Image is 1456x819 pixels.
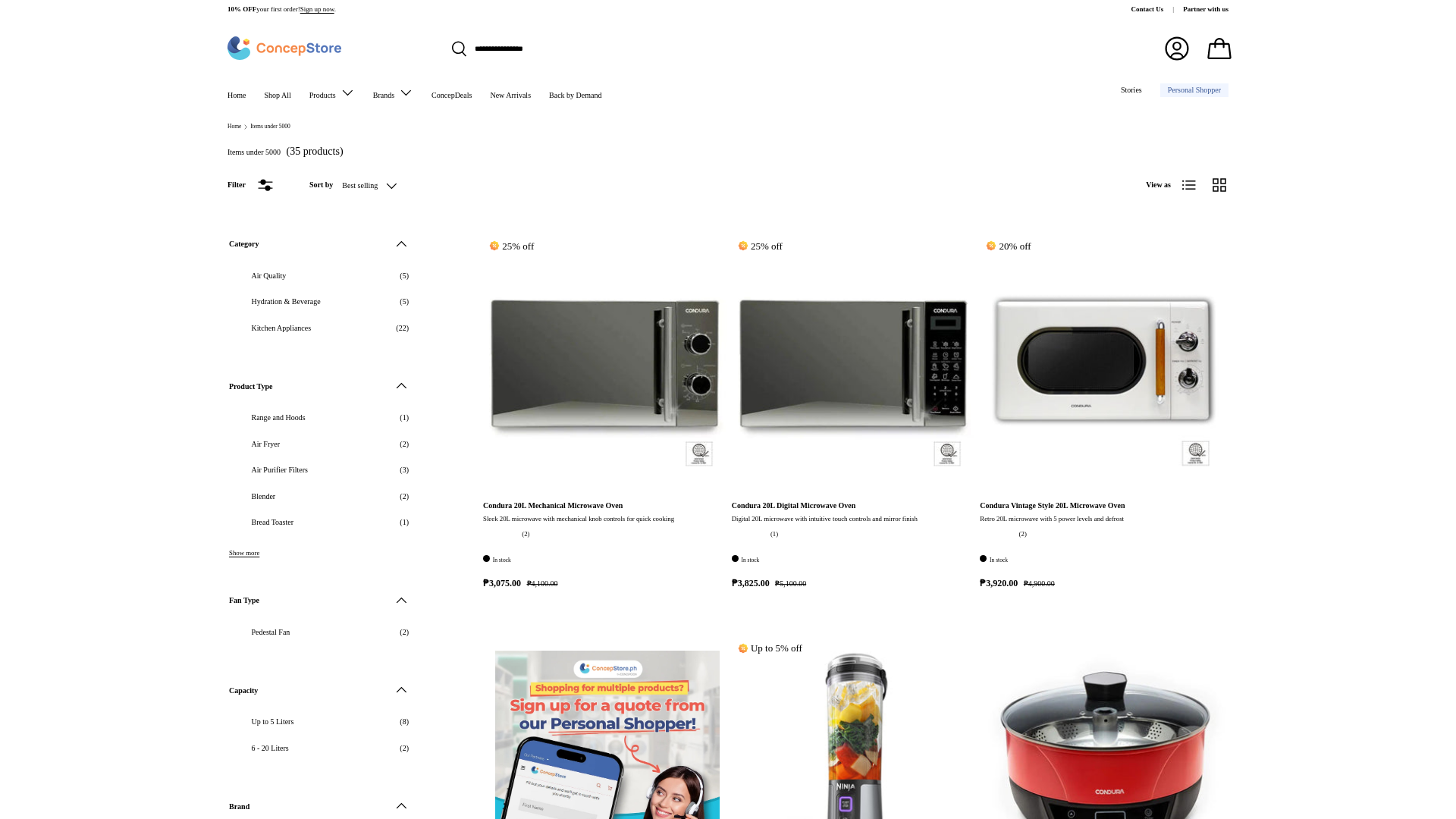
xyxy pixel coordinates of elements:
button: Show more [229,549,259,557]
span: Air Quality [252,270,391,281]
span: (1) [400,412,409,423]
span: Kitchen Appliances [252,322,388,334]
span: (35 products) [287,146,344,157]
a: Items under 5000 [250,124,290,130]
span: (22) [396,322,409,334]
a: ConcepDeals [431,83,472,108]
a: Partner with us [1183,5,1228,15]
a: Condura 20L Mechanical Microwave Oven [483,501,623,510]
a: Condura 20L Digital Microwave Oven [732,501,856,510]
span: Bread Toaster [252,516,391,528]
nav: Breadcrumbs [227,123,1228,131]
nav: Primary [227,77,601,108]
span: Air Purifier Filters [252,464,391,475]
a: Shop All [264,83,290,108]
a: Sign up now [300,5,334,13]
a: Back by Demand [549,83,601,108]
span: 6 - 20 Liters [252,742,391,754]
span: Blender [252,491,391,502]
summary: Brands [364,77,422,108]
span: Range and Hoods [252,412,391,423]
span: (1) [400,516,409,528]
span: Best selling [342,181,378,190]
span: Up to 5 Liters [252,716,391,727]
span: 20% off [980,237,1037,256]
summary: Product Type [229,360,409,412]
span: (2) [400,491,409,502]
span: Air Fryer [252,438,391,450]
button: Best selling [342,172,428,199]
span: (8) [400,716,409,727]
summary: Category [229,218,409,270]
span: Pedestal Fan [252,626,391,638]
span: (3) [400,464,409,475]
a: Home [227,83,246,108]
span: Filter [227,180,246,189]
span: (5) [400,296,409,307]
span: 25% off [483,237,540,256]
span: Capacity [229,685,384,696]
a: Home [227,124,241,130]
span: Brand [229,801,384,812]
nav: Secondary [1084,77,1228,108]
summary: Fan Type [229,575,409,626]
h1: Items under 5000 [227,148,281,156]
span: (2) [400,742,409,754]
label: Sort by [309,179,342,190]
a: Condura 20L Digital Microwave Oven [732,237,981,485]
span: Fan Type [229,595,384,606]
a: Products [309,77,355,108]
span: (2) [400,438,409,450]
a: Condura 20L Mechanical Microwave Oven [483,237,732,485]
a: Contact Us [1131,5,1184,15]
a: Personal Shopper [1160,83,1228,97]
span: (2) [400,626,409,638]
img: ConcepStore [227,36,341,60]
a: Condura Vintage Style 20L Microwave Oven [980,237,1228,485]
span: Personal Shopper [1168,86,1221,94]
span: Product Type [229,381,384,392]
a: Condura Vintage Style 20L Microwave Oven [980,501,1125,510]
span: Hydration & Beverage [252,296,391,307]
span: Category [229,238,384,249]
span: Up to 5% off [732,639,808,657]
button: Filter [227,177,273,193]
span: 25% off [732,237,789,256]
a: New Arrivals [490,83,531,108]
summary: Capacity [229,664,409,716]
span: (5) [400,270,409,281]
a: Brands [373,77,413,108]
a: Stories [1121,78,1142,102]
p: your first order! . [227,5,336,15]
summary: Products [300,77,364,108]
strong: 10% OFF [227,5,256,13]
span: View as [1146,179,1171,190]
